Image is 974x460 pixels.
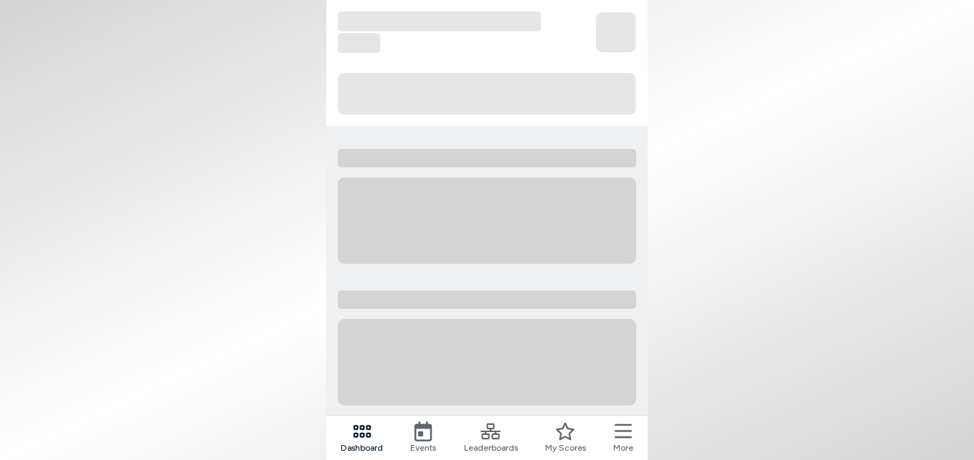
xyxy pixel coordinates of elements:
a: Events [410,421,436,454]
span: My Scores [545,441,586,454]
span: More [613,441,633,454]
button: More [613,421,633,454]
a: My Scores [545,421,586,454]
span: Events [410,441,436,454]
a: Leaderboards [464,421,518,454]
span: Leaderboards [464,441,518,454]
a: Dashboard [341,421,383,454]
span: Dashboard [341,441,383,454]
